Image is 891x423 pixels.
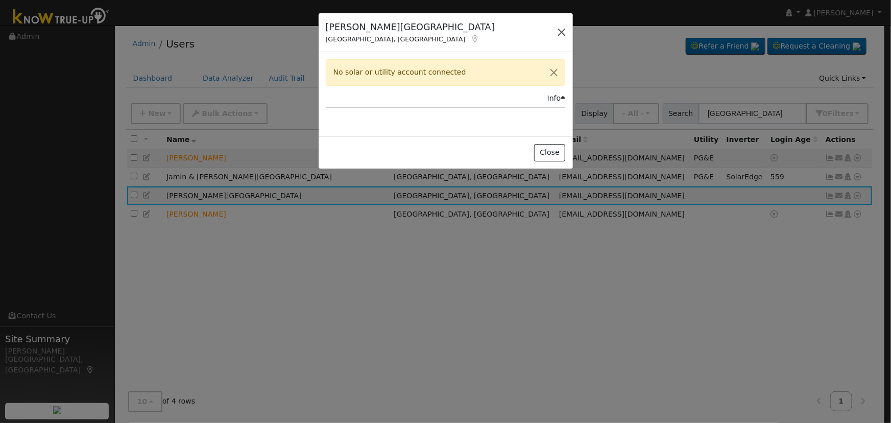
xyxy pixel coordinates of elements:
[534,144,565,161] button: Close
[326,35,466,43] span: [GEOGRAPHIC_DATA], [GEOGRAPHIC_DATA]
[471,35,480,43] a: Map
[547,93,566,104] div: Info
[326,20,495,34] h5: [PERSON_NAME][GEOGRAPHIC_DATA]
[543,60,565,85] button: Close
[326,59,566,85] div: No solar or utility account connected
